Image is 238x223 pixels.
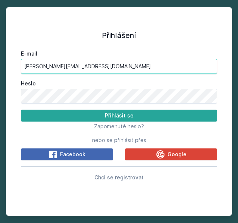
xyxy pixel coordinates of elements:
button: Chci se registrovat [94,173,144,182]
button: Google [125,148,217,160]
h1: Přihlášení [21,30,217,41]
span: Zapomenuté heslo? [94,123,144,129]
label: Heslo [21,80,217,87]
span: Chci se registrovat [94,174,144,180]
label: E-mail [21,50,217,57]
span: Facebook [60,151,85,158]
button: Přihlásit se [21,110,217,122]
button: Facebook [21,148,113,160]
input: Tvoje e-mailová adresa [21,59,217,74]
span: Google [167,151,187,158]
span: nebo se přihlásit přes [92,136,146,144]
